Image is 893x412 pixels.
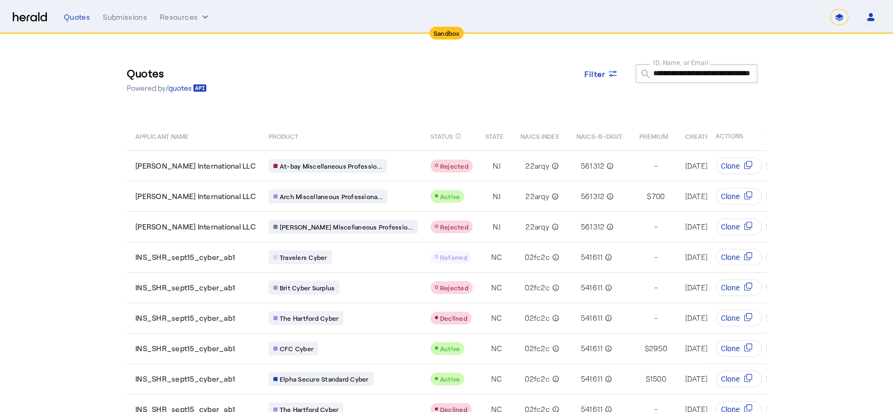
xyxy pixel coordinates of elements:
[525,161,549,171] span: 22arqy
[549,221,559,232] mat-icon: info_outline
[135,313,235,323] span: INS_SHR_sept15_cyber_ab1
[135,191,256,202] span: [PERSON_NAME] International LLC
[577,130,622,141] span: NAICS-6-DIGIT
[650,374,666,384] span: 1500
[581,313,603,323] span: 541611
[280,223,413,231] span: [PERSON_NAME] Miscellaneous Professio...
[549,191,559,202] mat-icon: info_outline
[135,374,235,384] span: INS_SHR_sept15_cyber_ab1
[603,343,612,354] mat-icon: info_outline
[166,83,207,93] a: /quotes
[721,221,740,232] span: Clone
[716,340,762,357] button: Clone
[581,374,603,384] span: 541611
[721,191,740,202] span: Clone
[685,283,733,292] span: [DATE] 1:17 PM
[654,221,657,232] span: -
[581,221,605,232] span: 561312
[280,162,382,170] span: At-bay Miscellaneous Professio...
[721,282,740,293] span: Clone
[716,188,762,205] button: Clone
[685,344,733,353] span: [DATE] 1:17 PM
[685,130,713,141] span: CREATED
[160,12,210,22] button: Resources dropdown menu
[651,191,664,202] span: 700
[525,282,550,293] span: 02fc2c
[455,130,461,142] mat-icon: info_outline
[550,343,559,354] mat-icon: info_outline
[639,130,668,141] span: PREMIUM
[525,191,549,202] span: 22arqy
[604,221,614,232] mat-icon: info_outline
[491,282,502,293] span: NC
[135,130,189,141] span: APPLICANT NAME
[525,252,550,263] span: 02fc2c
[440,223,468,231] span: Rejected
[491,313,502,323] span: NC
[721,343,740,354] span: Clone
[647,191,651,202] span: $
[103,12,147,22] div: Submissions
[127,66,207,81] h3: Quotes
[603,313,612,323] mat-icon: info_outline
[716,157,762,175] button: Clone
[549,161,559,171] mat-icon: info_outline
[127,83,207,93] p: Powered by
[581,252,603,263] span: 541611
[525,343,550,354] span: 02fc2c
[581,343,603,354] span: 541611
[525,221,549,232] span: 22arqy
[491,343,502,354] span: NC
[135,221,256,232] span: [PERSON_NAME] International LLC
[581,191,605,202] span: 561312
[653,59,708,66] mat-label: ID, Name, or Email
[716,370,762,387] button: Clone
[525,374,550,384] span: 02fc2c
[604,161,614,171] mat-icon: info_outline
[135,282,235,293] span: INS_SHR_sept15_cyber_ab1
[603,282,612,293] mat-icon: info_outline
[721,313,740,323] span: Clone
[440,314,467,322] span: Declined
[654,313,657,323] span: -
[645,374,650,384] span: $
[280,344,313,353] span: CFC Cyber
[581,282,603,293] span: 541611
[135,252,235,263] span: INS_SHR_sept15_cyber_ab1
[685,161,735,170] span: [DATE] 1:53 PM
[493,161,501,171] span: NJ
[550,282,559,293] mat-icon: info_outline
[280,314,339,322] span: The Hartford Cyber
[584,68,606,80] span: Filter
[721,161,740,171] span: Clone
[135,343,235,354] span: INS_SHR_sept15_cyber_ab1
[716,218,762,235] button: Clone
[654,161,657,171] span: -
[550,252,559,263] mat-icon: info_outline
[685,374,733,383] span: [DATE] 1:17 PM
[440,375,460,383] span: Active
[685,313,733,322] span: [DATE] 1:17 PM
[525,313,550,323] span: 02fc2c
[280,253,327,262] span: Travelers Cyber
[707,121,767,150] th: ACTIONS
[269,130,299,141] span: PRODUCT
[135,161,256,171] span: [PERSON_NAME] International LLC
[685,252,733,262] span: [DATE] 1:17 PM
[440,345,460,352] span: Active
[716,310,762,327] button: Clone
[440,284,468,291] span: Rejected
[654,252,657,263] span: -
[280,375,369,383] span: Elpha Secure Standard Cyber
[493,191,501,202] span: NJ
[485,130,504,141] span: STATE
[604,191,614,202] mat-icon: info_outline
[13,12,47,22] img: Herald Logo
[493,221,501,232] span: NJ
[440,162,468,170] span: Rejected
[521,130,559,141] span: NAICS INDEX
[491,252,502,263] span: NC
[64,12,90,22] div: Quotes
[491,374,502,384] span: NC
[431,130,453,141] span: STATUS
